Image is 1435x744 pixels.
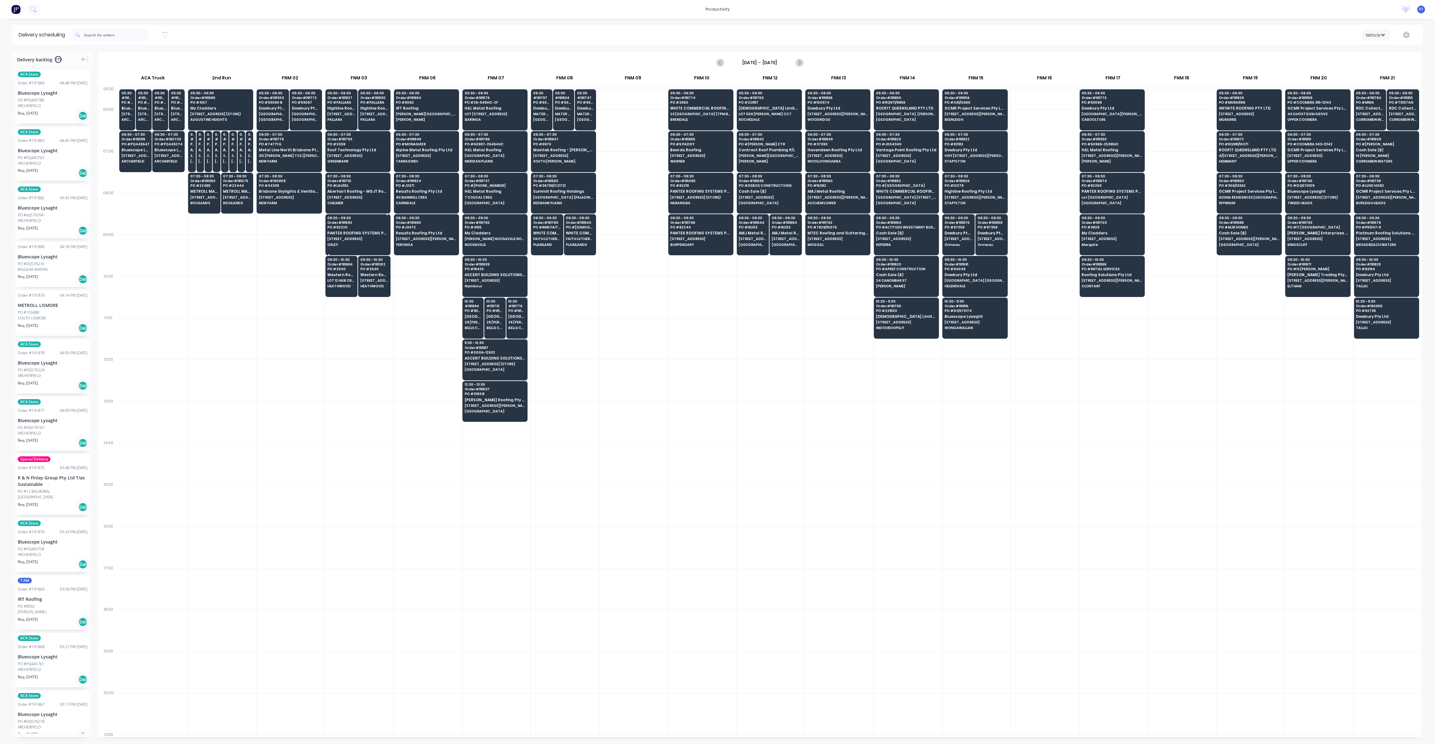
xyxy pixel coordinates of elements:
[231,142,235,146] span: PO # 20685
[670,106,731,110] span: WHITE COMMERCIAL ROOFING PTY LTD
[577,112,594,116] span: MATER HOSPITAL MERCY AV
[121,142,149,146] span: PO # PQ445547
[670,118,731,121] span: BRENDALE
[190,148,194,152] span: Apollo Home Improvement (QLD) Pty Ltd
[18,129,41,135] span: ACA Store
[533,101,550,104] span: PO # 93628
[292,96,320,100] span: Order # 191772
[98,148,119,189] div: 07:00
[876,101,936,104] span: PO # RQ971/9856
[807,137,868,141] span: Order # 191849
[945,101,1005,104] span: PO # 341/12660
[670,112,731,116] span: 23 [GEOGRAPHIC_DATA] (TPM BUILDERS SITE)
[530,73,599,86] div: FNM 08
[1219,106,1279,110] span: INFINITE ROOFING PTY LTD
[577,118,594,121] span: [GEOGRAPHIC_DATA]
[327,91,355,95] span: 05:30 - 06:30
[555,91,572,95] span: 05:30
[1010,73,1078,86] div: FNM 16
[171,101,182,104] span: PO # DQ569750
[465,142,525,146] span: PO # 50997-25464HC
[190,96,251,100] span: Order # 191696
[121,148,149,152] span: Bluescope Lysaght
[154,101,166,104] span: PO # PQ445560
[465,106,525,110] span: H&L Metal Roofing
[292,112,320,116] span: [GEOGRAPHIC_DATA] (GATE 3 UHF 12) [GEOGRAPHIC_DATA]
[533,91,550,95] span: 05:30
[807,142,868,146] span: PO # 37393
[1216,73,1284,86] div: FNM 19
[248,142,251,146] span: PO # 20541
[259,106,287,110] span: Dowbury Pty Ltd
[223,142,226,146] span: PO # 20599
[231,154,235,158] span: 29 CORYMBIA PL (STORE)
[198,148,202,152] span: Apollo Home Improvement (QLD) Pty Ltd
[259,137,319,141] span: Order # 191779
[1356,148,1416,152] span: Cash Sale (B)
[739,133,799,136] span: 06:30 - 07:30
[555,96,572,100] span: # 191834
[18,72,41,77] span: ACA Store
[121,133,149,136] span: 06:30 - 07:30
[465,137,525,141] span: Order # 191786
[18,111,38,116] span: Req. [DATE]
[1287,112,1348,116] span: 43 GHOSTGUM GROVE
[533,118,550,121] span: [GEOGRAPHIC_DATA]
[231,148,235,152] span: Apollo Home Improvement (QLD) Pty Ltd
[121,106,133,110] span: Bluescope Lysaght
[327,118,355,121] span: PALLARA
[327,112,355,116] span: [STREET_ADDRESS][PERSON_NAME]
[121,118,133,121] span: ARCHERFIELD
[98,106,119,148] div: 06:00
[1082,142,1142,146] span: PO # 50969-25361HC
[154,91,166,95] span: 05:30
[190,106,251,110] span: My Cladders
[18,147,88,154] div: Bluescope Lysaght
[1148,73,1216,86] div: FNM 18
[259,148,319,152] span: Metal Line North Brisbane Pty Ltd
[396,112,456,116] span: [PERSON_NAME][GEOGRAPHIC_DATA], [GEOGRAPHIC_DATA]
[171,91,182,95] span: 05:30
[396,118,456,121] span: [PERSON_NAME]
[18,103,88,109] div: ARCHERFIELD
[154,106,166,110] span: Bluescope Lysaght
[1219,148,1279,152] span: ROOFIT QUEENSLAND PTY LTD
[18,97,44,103] div: PO #PQ445788
[1219,96,1279,100] span: Order # 191829
[736,73,804,86] div: FNM 12
[1287,91,1348,95] span: 05:30 - 06:30
[223,137,226,141] span: # 191341
[807,112,868,116] span: [STREET_ADDRESS][PERSON_NAME]
[396,154,456,158] span: [STREET_ADDRESS]
[239,142,243,146] span: PO # 2066
[599,73,667,86] div: FNM 09
[18,138,45,144] div: Order # 191883
[154,137,182,141] span: Order # 190733
[239,148,243,152] span: Apollo Home Improvement (QLD) Pty Ltd
[154,118,166,121] span: ARCHERFIELD
[945,118,1005,121] span: BEENLEIGH
[1287,142,1348,146] span: PO # COOMERA 343-12142
[138,118,149,121] span: ARCHERFIELD
[259,101,287,104] span: PO # 93060 B
[555,106,572,110] span: Dowbury Pty Ltd
[1082,118,1142,121] span: CABOOLTURE
[198,154,202,158] span: 29 CORYMBIA PL (STORE)
[1219,133,1279,136] span: 06:30 - 07:30
[805,73,873,86] div: FNM 13
[154,133,182,136] span: 06:30 - 07:30
[1356,142,1416,146] span: PO # [PERSON_NAME]
[393,73,462,86] div: FNM 06
[533,148,594,152] span: Maintek Roofing - [PERSON_NAME]
[670,91,731,95] span: 05:30 - 06:30
[360,101,388,104] span: PO # PALLARA
[154,154,182,158] span: [STREET_ADDRESS]
[360,96,388,100] span: Order # 191830
[396,142,456,146] span: PO # MONASH128
[670,148,731,152] span: Beards Roofing
[396,91,456,95] span: 05:30 - 06:30
[256,73,324,86] div: FNM 02
[739,118,799,121] span: ROCHEDALE
[1287,96,1348,100] span: Order # 191858
[259,154,319,158] span: 312 [PERSON_NAME] TCE ([PERSON_NAME] SITE)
